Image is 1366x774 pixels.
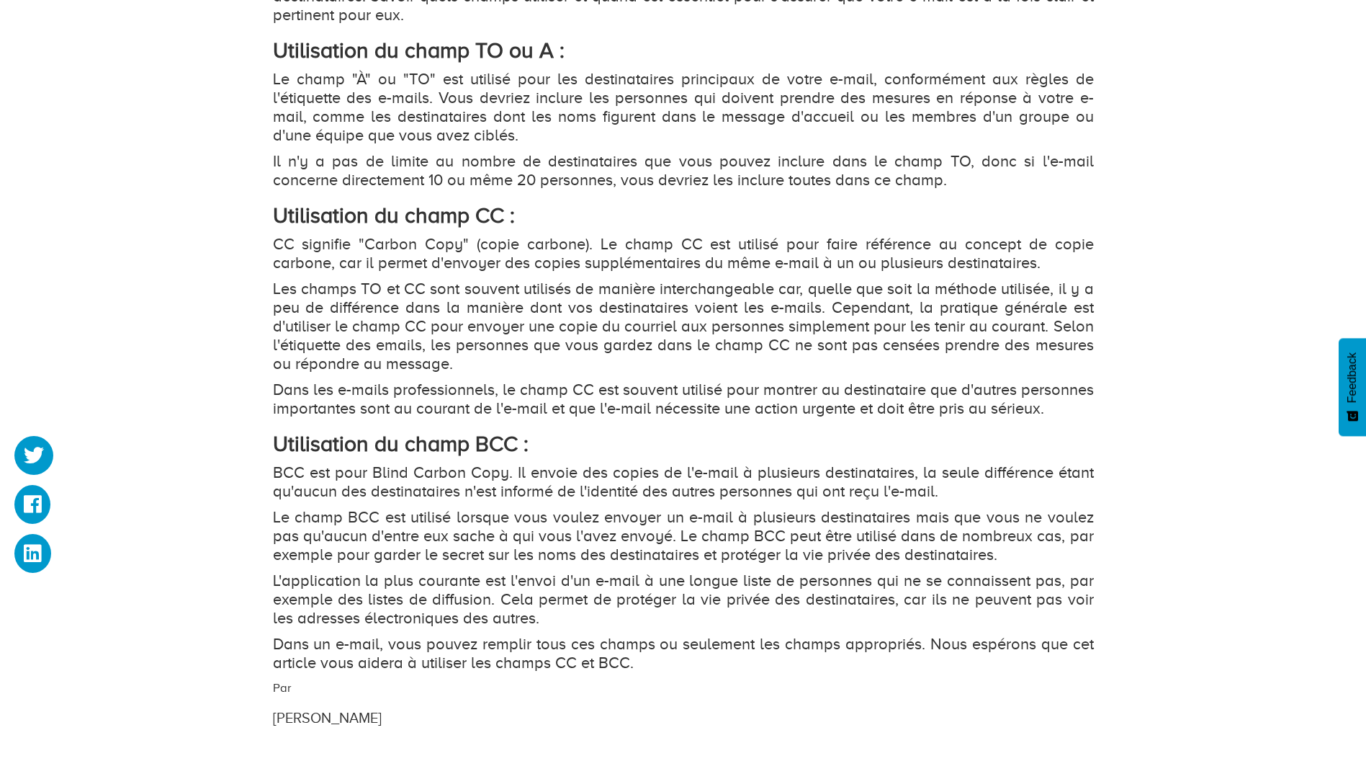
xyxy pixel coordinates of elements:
[273,635,1094,672] p: Dans un e-mail, vous pouvez remplir tous ces champs ou seulement les champs appropriés. Nous espé...
[273,463,1094,501] p: BCC est pour Blind Carbon Copy. Il envoie des copies de l'e-mail à plusieurs destinataires, la se...
[273,710,953,726] h3: [PERSON_NAME]
[273,38,565,63] strong: Utilisation du champ TO ou A :
[273,381,1094,418] p: Dans les e-mails professionnels, le champ CC est souvent utilisé pour montrer au destinataire que...
[273,152,1094,190] p: Il n'y a pas de limite au nombre de destinataires que vous pouvez inclure dans le champ TO, donc ...
[273,571,1094,628] p: L'application la plus courante est l'envoi d'un e-mail à une longue liste de personnes qui ne se ...
[1346,352,1359,403] span: Feedback
[273,203,515,228] strong: Utilisation du champ CC :
[273,70,1094,145] p: Le champ "À" ou "TO" est utilisé pour les destinataires principaux de votre e-mail, conformément ...
[262,680,964,729] div: Par
[273,235,1094,272] p: CC signifie "Carbon Copy" (copie carbone). Le champ CC est utilisé pour faire référence au concep...
[273,280,1094,373] p: Les champs TO et CC sont souvent utilisés de manière interchangeable car, quelle que soit la méth...
[1339,338,1366,436] button: Feedback - Afficher l’enquête
[273,432,529,456] strong: Utilisation du champ BCC :
[273,508,1094,564] p: Le champ BCC est utilisé lorsque vous voulez envoyer un e-mail à plusieurs destinataires mais que...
